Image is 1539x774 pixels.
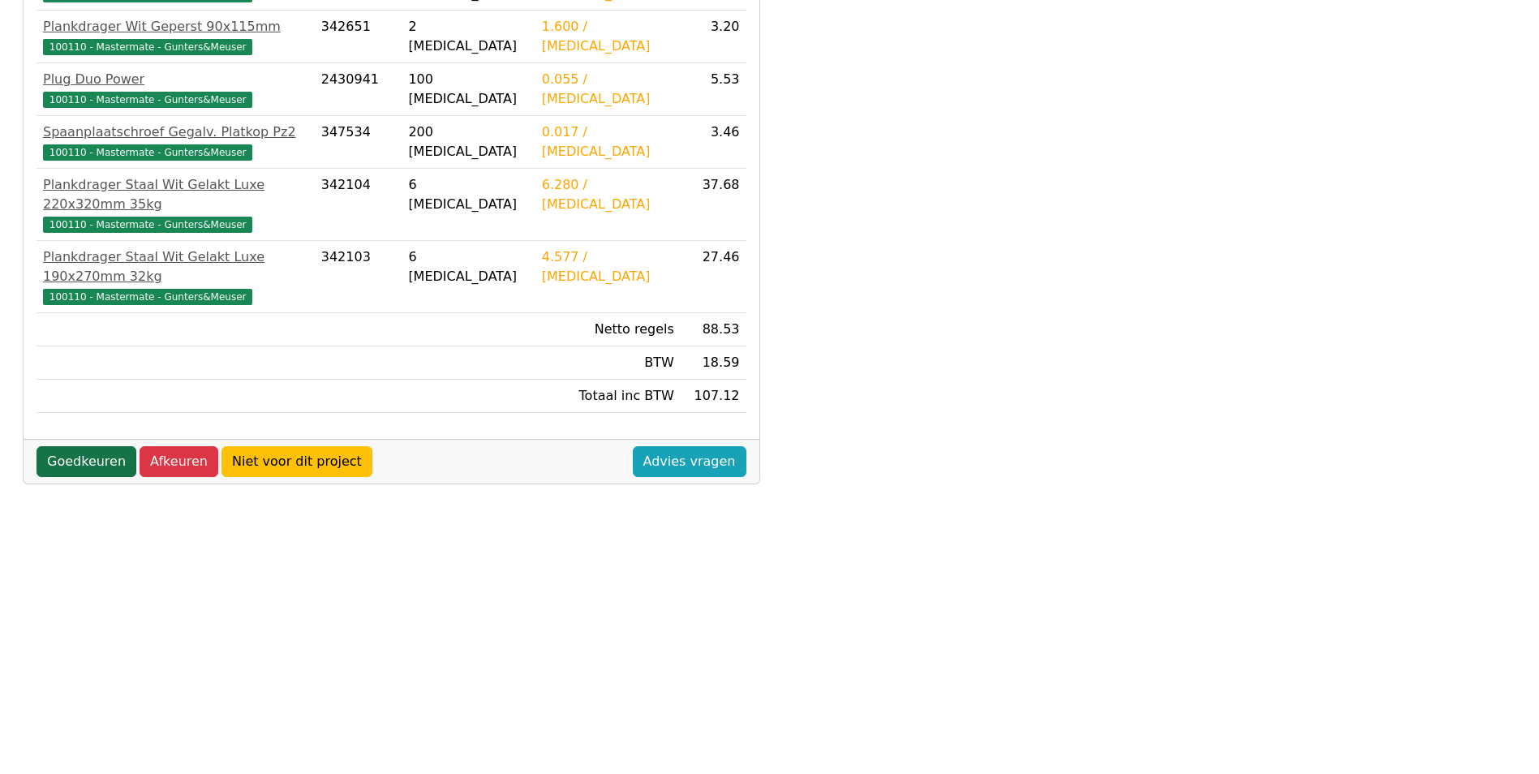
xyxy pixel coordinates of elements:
[43,17,308,56] a: Plankdrager Wit Geperst 90x115mm100110 - Mastermate - Gunters&Meuser
[633,446,746,477] a: Advies vragen
[315,116,402,169] td: 347534
[408,70,528,109] div: 100 [MEDICAL_DATA]
[37,446,136,477] a: Goedkeuren
[681,169,746,241] td: 37.68
[315,63,402,116] td: 2430941
[535,380,681,413] td: Totaal inc BTW
[43,123,308,161] a: Spaanplaatschroef Gegalv. Platkop Pz2100110 - Mastermate - Gunters&Meuser
[681,346,746,380] td: 18.59
[315,11,402,63] td: 342651
[542,123,674,161] div: 0.017 / [MEDICAL_DATA]
[535,313,681,346] td: Netto regels
[681,11,746,63] td: 3.20
[542,247,674,286] div: 4.577 / [MEDICAL_DATA]
[43,247,308,306] a: Plankdrager Staal Wit Gelakt Luxe 190x270mm 32kg100110 - Mastermate - Gunters&Meuser
[315,241,402,313] td: 342103
[43,70,308,109] a: Plug Duo Power100110 - Mastermate - Gunters&Meuser
[43,144,252,161] span: 100110 - Mastermate - Gunters&Meuser
[43,123,308,142] div: Spaanplaatschroef Gegalv. Platkop Pz2
[408,247,528,286] div: 6 [MEDICAL_DATA]
[43,175,308,234] a: Plankdrager Staal Wit Gelakt Luxe 220x320mm 35kg100110 - Mastermate - Gunters&Meuser
[681,116,746,169] td: 3.46
[43,39,252,55] span: 100110 - Mastermate - Gunters&Meuser
[408,123,528,161] div: 200 [MEDICAL_DATA]
[221,446,372,477] a: Niet voor dit project
[681,380,746,413] td: 107.12
[43,175,308,214] div: Plankdrager Staal Wit Gelakt Luxe 220x320mm 35kg
[681,313,746,346] td: 88.53
[43,17,308,37] div: Plankdrager Wit Geperst 90x115mm
[140,446,218,477] a: Afkeuren
[43,70,308,89] div: Plug Duo Power
[542,17,674,56] div: 1.600 / [MEDICAL_DATA]
[535,346,681,380] td: BTW
[681,63,746,116] td: 5.53
[408,17,528,56] div: 2 [MEDICAL_DATA]
[542,70,674,109] div: 0.055 / [MEDICAL_DATA]
[43,217,252,233] span: 100110 - Mastermate - Gunters&Meuser
[542,175,674,214] div: 6.280 / [MEDICAL_DATA]
[315,169,402,241] td: 342104
[43,289,252,305] span: 100110 - Mastermate - Gunters&Meuser
[408,175,528,214] div: 6 [MEDICAL_DATA]
[681,241,746,313] td: 27.46
[43,247,308,286] div: Plankdrager Staal Wit Gelakt Luxe 190x270mm 32kg
[43,92,252,108] span: 100110 - Mastermate - Gunters&Meuser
